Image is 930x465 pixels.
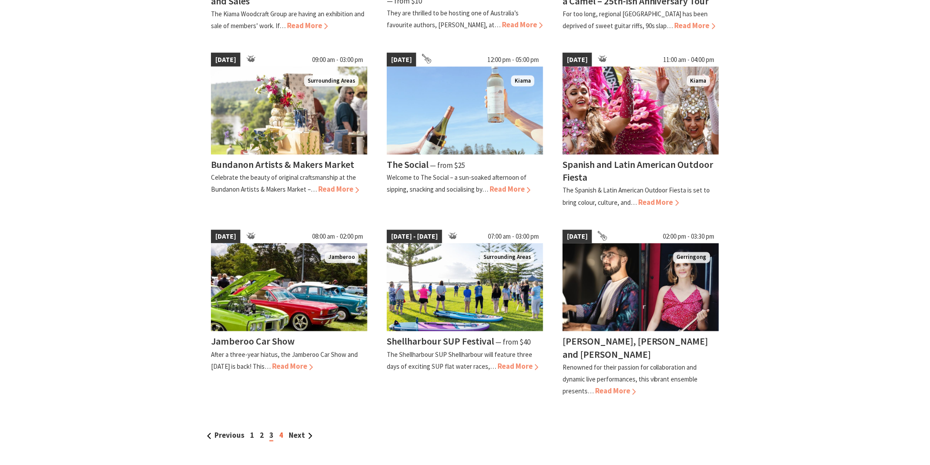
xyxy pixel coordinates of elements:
[563,363,698,396] p: Renowned for their passion for collaboration and dynamic live performances, this vibrant ensemble...
[563,53,719,208] a: [DATE] 11:00 am - 04:00 pm Dancers in jewelled pink and silver costumes with feathers, holding th...
[211,230,367,398] a: [DATE] 08:00 am - 02:00 pm Jamberoo Car Show Jamberoo Jamberoo Car Show After a three-year hiatus...
[387,230,442,244] span: [DATE] - [DATE]
[304,76,359,87] span: Surrounding Areas
[563,10,708,30] p: For too long, regional [GEOGRAPHIC_DATA] has been deprived of sweet guitar riffs, 90s slap…
[211,53,240,67] span: [DATE]
[563,186,710,207] p: The Spanish & Latin American Outdoor Fiesta is set to bring colour, culture, and…
[387,9,519,29] p: They are thrilled to be hosting one of Australia’s favourite authors, [PERSON_NAME], at…
[287,21,328,30] span: Read More
[279,431,283,440] a: 4
[211,67,367,155] img: A seleciton of ceramic goods are placed on a table outdoor with river views behind
[211,159,354,171] h4: Bundanon Artists & Makers Market
[502,20,543,29] span: Read More
[673,252,710,263] span: Gerringong
[563,243,719,331] img: Man playing piano and woman holding flute
[480,252,534,263] span: Surrounding Areas
[211,53,367,208] a: [DATE] 09:00 am - 03:00 pm A seleciton of ceramic goods are placed on a table outdoor with river ...
[250,431,254,440] a: 1
[387,67,543,155] img: The Social
[511,76,534,87] span: Kiama
[387,335,494,348] h4: Shellharbour SUP Festival
[211,174,356,194] p: Celebrate the beauty of original craftsmanship at the Bundanon Artists & Makers Market –…
[308,230,367,244] span: 08:00 am - 02:00 pm
[211,335,294,348] h4: Jamberoo Car Show
[498,362,538,371] span: Read More
[563,335,708,360] h4: [PERSON_NAME], [PERSON_NAME] and [PERSON_NAME]
[675,21,716,30] span: Read More
[563,230,719,398] a: [DATE] 02:00 pm - 03:30 pm Man playing piano and woman holding flute Gerringong [PERSON_NAME], [P...
[387,351,532,371] p: The Shellharbour SUP Shellharbour will feature three days of exciting SUP flat water races,…
[211,351,358,371] p: After a three-year hiatus, the Jamberoo Car Show and [DATE] is back! This…
[269,431,273,442] span: 3
[495,338,530,347] span: ⁠— from $40
[483,230,543,244] span: 07:00 am - 03:00 pm
[483,53,543,67] span: 12:00 pm - 05:00 pm
[595,386,636,396] span: Read More
[387,243,543,331] img: Jodie Edwards Welcome to Country
[289,431,312,440] a: Next
[638,198,679,207] span: Read More
[211,243,367,331] img: Jamberoo Car Show
[563,159,714,184] h4: Spanish and Latin American Outdoor Fiesta
[318,185,359,194] span: Read More
[563,67,719,155] img: Dancers in jewelled pink and silver costumes with feathers, holding their hands up while smiling
[387,159,429,171] h4: The Social
[659,230,719,244] span: 02:00 pm - 03:30 pm
[211,230,240,244] span: [DATE]
[207,431,244,440] a: Previous
[387,53,543,208] a: [DATE] 12:00 pm - 05:00 pm The Social Kiama The Social ⁠— from $25 Welcome to The Social – a sun-...
[260,431,264,440] a: 2
[272,362,313,371] span: Read More
[387,230,543,398] a: [DATE] - [DATE] 07:00 am - 03:00 pm Jodie Edwards Welcome to Country Surrounding Areas Shellharbo...
[563,230,592,244] span: [DATE]
[490,185,530,194] span: Read More
[563,53,592,67] span: [DATE]
[325,252,359,263] span: Jamberoo
[308,53,367,67] span: 09:00 am - 03:00 pm
[211,10,364,30] p: The Kiama Woodcraft Group are having an exhibition and sale of members’ work. If…
[387,174,527,194] p: Welcome to The Social – a sun-soaked afternoon of sipping, snacking and socialising by…
[430,161,465,171] span: ⁠— from $25
[387,53,416,67] span: [DATE]
[687,76,710,87] span: Kiama
[659,53,719,67] span: 11:00 am - 04:00 pm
